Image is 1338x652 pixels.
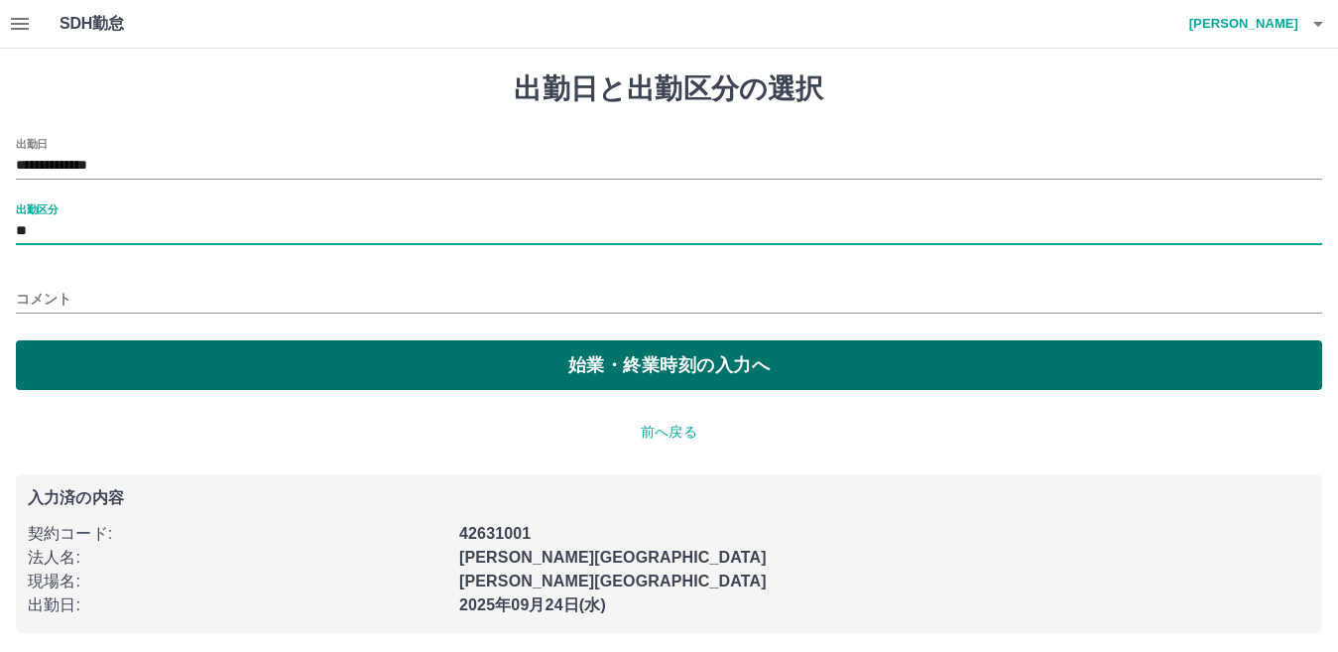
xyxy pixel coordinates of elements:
[459,596,606,613] b: 2025年09月24日(水)
[16,136,48,151] label: 出勤日
[28,522,447,546] p: 契約コード :
[28,593,447,617] p: 出勤日 :
[28,570,447,593] p: 現場名 :
[16,422,1322,443] p: 前へ戻る
[459,549,767,566] b: [PERSON_NAME][GEOGRAPHIC_DATA]
[459,525,531,542] b: 42631001
[16,340,1322,390] button: 始業・終業時刻の入力へ
[28,546,447,570] p: 法人名 :
[16,201,58,216] label: 出勤区分
[16,72,1322,106] h1: 出勤日と出勤区分の選択
[459,573,767,589] b: [PERSON_NAME][GEOGRAPHIC_DATA]
[28,490,1310,506] p: 入力済の内容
